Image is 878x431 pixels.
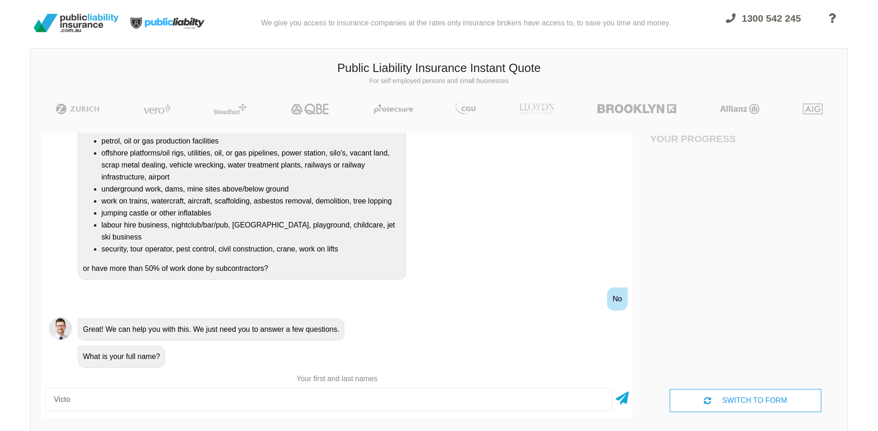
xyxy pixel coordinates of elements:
li: labour hire business, nightclub/bar/pub, [GEOGRAPHIC_DATA], playground, childcare, jet ski business [101,219,401,243]
li: underground work, dams, mine sites above/below ground [101,183,401,195]
img: Zurich | Public Liability Insurance [52,103,104,114]
img: Public Liability Insurance [30,10,122,36]
a: 1300 542 245 [718,7,809,42]
div: Do you undertake any work on or operate a business that is/has a: or have more than 50% of work d... [78,106,406,280]
li: security, tour operator, pest control, civil construction, crane, work on lifts [101,243,401,255]
img: Brooklyn | Public Liability Insurance [594,103,680,114]
img: Chatbot | PLI [49,317,72,340]
h4: Your Progress [650,133,746,144]
input: Your first and last names [45,388,612,411]
p: For self employed persons and small businesses [37,77,841,86]
img: Protecsure | Public Liability Insurance [370,103,417,114]
li: work on trains, watercraft, aircraft, scaffolding, asbestos removal, demolition, tree lopping [101,195,401,207]
li: jumping castle or other inflatables [101,207,401,219]
img: AIG | Public Liability Insurance [799,103,826,114]
img: Allianz | Public Liability Insurance [715,103,764,114]
img: CGU | Public Liability Insurance [452,103,479,114]
div: We give you access to insurance companies at the rates only insurance brokers have access to, to ... [261,4,671,42]
img: Steadfast | Public Liability Insurance [210,103,250,114]
span: 1300 542 245 [742,13,801,24]
img: Public Liability Insurance Light [122,4,214,42]
img: QBE | Public Liability Insurance [285,103,335,114]
li: petrol, oil or gas production facilities [101,135,401,147]
li: offshore platforms/oil rigs, utilities, oil, or gas pipelines, power station, silo's, vacant land... [101,147,401,183]
p: Your first and last names [41,374,632,384]
div: What is your full name? [78,346,165,368]
img: Vero | Public Liability Insurance [139,103,175,114]
div: SWITCH TO FORM [670,389,821,412]
h3: Public Liability Insurance Instant Quote [37,60,841,77]
img: LLOYD's | Public Liability Insurance [514,103,559,114]
div: Great! We can help you with this. We just need you to answer a few questions. [78,318,344,341]
div: No [607,287,627,311]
